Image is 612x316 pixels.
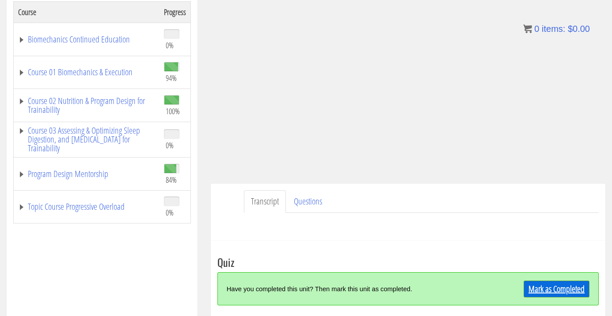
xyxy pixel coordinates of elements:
bdi: 0.00 [568,24,590,34]
a: Questions [287,190,329,213]
th: Course [14,1,160,23]
span: 0% [166,40,174,50]
a: 0 items: $0.00 [523,24,590,34]
a: Course 03 Assessing & Optimizing Sleep Digestion, and [MEDICAL_DATA] for Trainability [18,126,155,153]
div: Have you completed this unit? Then mark this unit as completed. [227,279,494,298]
img: icon11.png [523,24,532,33]
span: 100% [166,106,180,116]
th: Progress [160,1,191,23]
a: Transcript [244,190,286,213]
a: Course 02 Nutrition & Program Design for Trainability [18,96,155,114]
a: Biomechanics Continued Education [18,35,155,44]
h3: Quiz [217,256,599,268]
a: Topic Course Progressive Overload [18,202,155,211]
a: Mark as Completed [524,281,589,297]
span: 0% [166,208,174,217]
a: Program Design Mentorship [18,170,155,178]
span: $ [568,24,573,34]
span: 0% [166,140,174,150]
span: 84% [166,175,177,185]
span: 0 [534,24,539,34]
span: 94% [166,73,177,83]
span: items: [542,24,565,34]
a: Course 01 Biomechanics & Execution [18,68,155,77]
